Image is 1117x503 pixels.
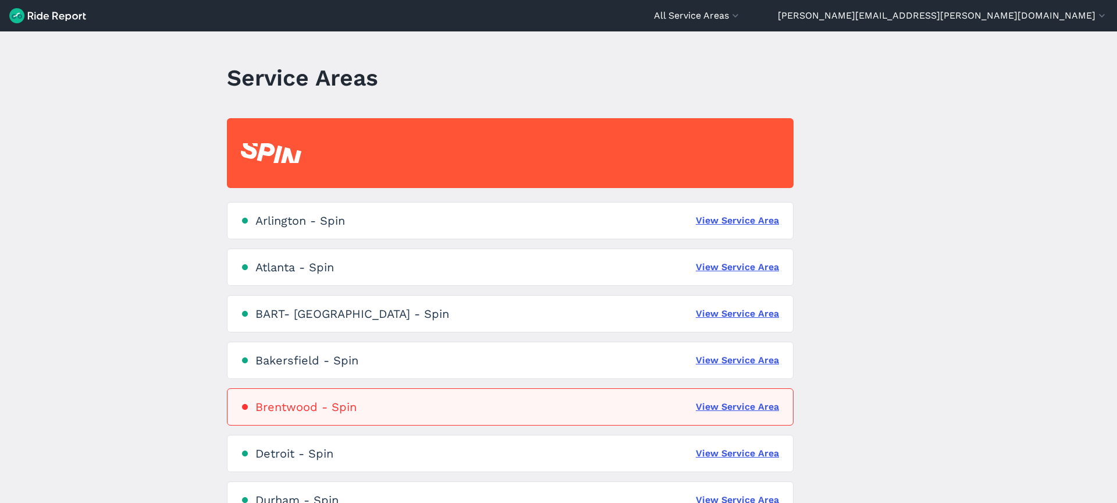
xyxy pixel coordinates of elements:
a: View Service Area [696,447,779,461]
button: [PERSON_NAME][EMAIL_ADDRESS][PERSON_NAME][DOMAIN_NAME] [778,9,1108,23]
a: View Service Area [696,260,779,274]
div: BART- [GEOGRAPHIC_DATA] - Spin [255,307,449,321]
div: Brentwood - Spin [255,400,357,414]
img: Spin [241,143,301,163]
button: All Service Areas [654,9,741,23]
div: Atlanta - Spin [255,260,334,274]
h1: Service Areas [227,62,378,94]
img: Ride Report [9,8,86,23]
a: View Service Area [696,353,779,367]
div: Bakersfield - Spin [255,353,358,367]
div: Detroit - Spin [255,447,333,461]
a: View Service Area [696,307,779,321]
a: View Service Area [696,214,779,228]
a: View Service Area [696,400,779,414]
div: Arlington - Spin [255,214,345,228]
